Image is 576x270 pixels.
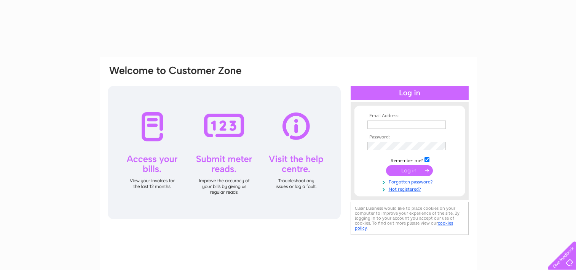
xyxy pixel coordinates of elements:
[365,135,454,140] th: Password:
[365,113,454,119] th: Email Address:
[367,178,454,185] a: Forgotten password?
[367,185,454,192] a: Not registered?
[365,156,454,164] td: Remember me?
[351,202,469,235] div: Clear Business would like to place cookies on your computer to improve your experience of the sit...
[386,165,433,176] input: Submit
[355,220,453,231] a: cookies policy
